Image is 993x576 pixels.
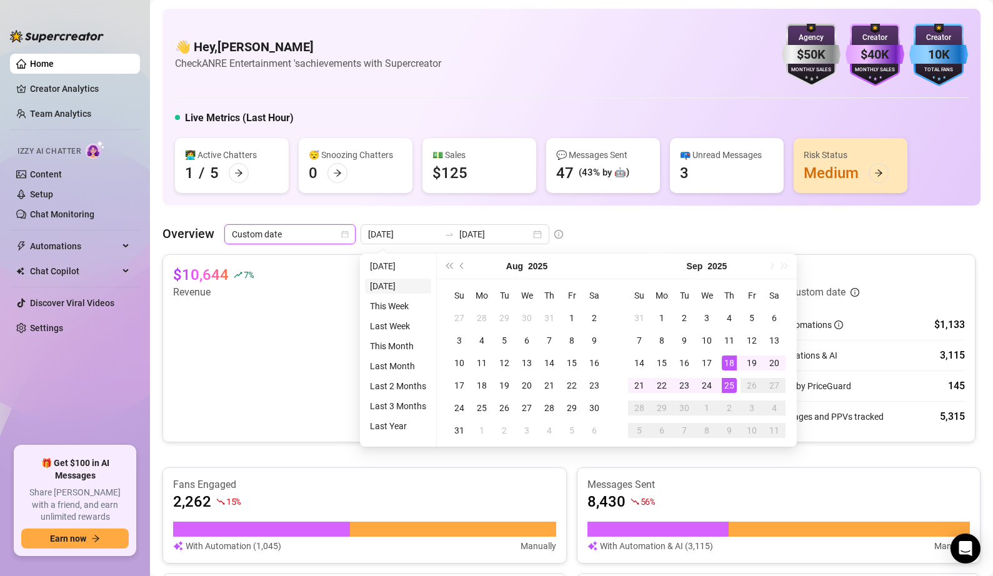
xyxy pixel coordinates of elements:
span: 🎁 Get $100 in AI Messages [21,457,129,482]
td: 2025-08-02 [583,307,606,329]
div: 6 [587,423,602,438]
div: 7 [542,333,557,348]
article: Manually [934,539,970,553]
div: (43% by 🤖) [579,166,629,181]
div: 4 [542,423,557,438]
span: fall [216,497,225,506]
div: 2 [677,310,692,325]
span: Izzy AI Chatter [17,146,81,157]
article: Overview [162,224,214,243]
span: info-circle [554,230,563,239]
a: Settings [30,323,63,333]
th: Tu [493,284,516,307]
td: 2025-09-22 [651,374,673,397]
span: 15 % [226,495,241,507]
td: 2025-09-19 [741,352,763,374]
div: 28 [542,400,557,415]
div: 24 [452,400,467,415]
td: 2025-09-15 [651,352,673,374]
div: 📪 Unread Messages [680,148,774,162]
td: 2025-09-04 [538,419,561,442]
div: $50K [782,45,841,64]
th: Sa [583,284,606,307]
div: $125 [432,163,467,183]
td: 2025-09-20 [763,352,786,374]
span: rise [234,271,242,279]
td: 2025-09-03 [696,307,718,329]
article: Manually [521,539,556,553]
img: Chat Copilot [16,267,24,276]
div: 17 [452,378,467,393]
th: Th [538,284,561,307]
div: 10 [744,423,759,438]
li: Last Month [365,359,431,374]
div: 5 [497,333,512,348]
td: 2025-07-30 [516,307,538,329]
td: 2025-09-06 [583,419,606,442]
div: 1 [699,400,714,415]
td: 2025-09-27 [763,374,786,397]
span: Chat Copilot [30,261,119,281]
div: 8 [654,333,669,348]
div: 5 [210,163,219,183]
td: 2025-09-11 [718,329,741,352]
img: svg%3e [173,539,183,553]
div: Total Fans [909,66,968,74]
td: 2025-08-28 [538,397,561,419]
div: 18 [722,355,737,370]
div: $1,133 [934,317,965,332]
a: Chat Monitoring [30,209,94,219]
div: Creator [846,32,904,44]
div: Creator [909,32,968,44]
th: Mo [651,284,673,307]
div: 25 [474,400,489,415]
td: 2025-09-16 [673,352,696,374]
div: 5 [632,423,647,438]
div: 31 [632,310,647,325]
span: arrow-right [234,169,243,177]
div: 47 [556,163,574,183]
span: Share [PERSON_NAME] with a friend, and earn unlimited rewards [21,487,129,524]
td: 2025-09-28 [628,397,651,419]
li: This Month [365,339,431,354]
input: End date [459,227,531,241]
button: Last year (Control + left) [442,254,456,279]
td: 2025-10-01 [696,397,718,419]
img: silver-badge-roxG0hHS.svg [782,24,841,86]
td: 2025-09-07 [628,329,651,352]
li: Last 2 Months [365,379,431,394]
div: 27 [519,400,534,415]
td: 2025-08-04 [471,329,493,352]
td: 2025-08-12 [493,352,516,374]
button: Choose a year [528,254,547,279]
td: 2025-08-15 [561,352,583,374]
article: 2,262 [173,492,211,512]
div: 13 [767,333,782,348]
div: 5 [744,310,759,325]
div: 1 [564,310,579,325]
div: 18 [474,378,489,393]
article: With Automation & AI (3,115) [600,539,713,553]
h5: Live Metrics (Last Hour) [185,111,294,126]
div: 27 [767,378,782,393]
div: 17 [699,355,714,370]
div: 145 [948,379,965,394]
button: Earn nowarrow-right [21,529,129,549]
div: 12 [744,333,759,348]
div: 16 [587,355,602,370]
div: 30 [587,400,602,415]
th: Fr [741,284,763,307]
li: Last 3 Months [365,399,431,414]
article: $10,644 [173,265,229,285]
div: 23 [587,378,602,393]
div: 0 [309,163,317,183]
div: 11 [474,355,489,370]
td: 2025-08-23 [583,374,606,397]
article: Check ANRE Entertainment 's achievements with Supercreator [175,56,441,71]
td: 2025-09-30 [673,397,696,419]
td: 2025-10-09 [718,419,741,442]
th: Su [628,284,651,307]
a: Team Analytics [30,109,91,119]
td: 2025-08-17 [448,374,471,397]
img: AI Chatter [86,141,105,159]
